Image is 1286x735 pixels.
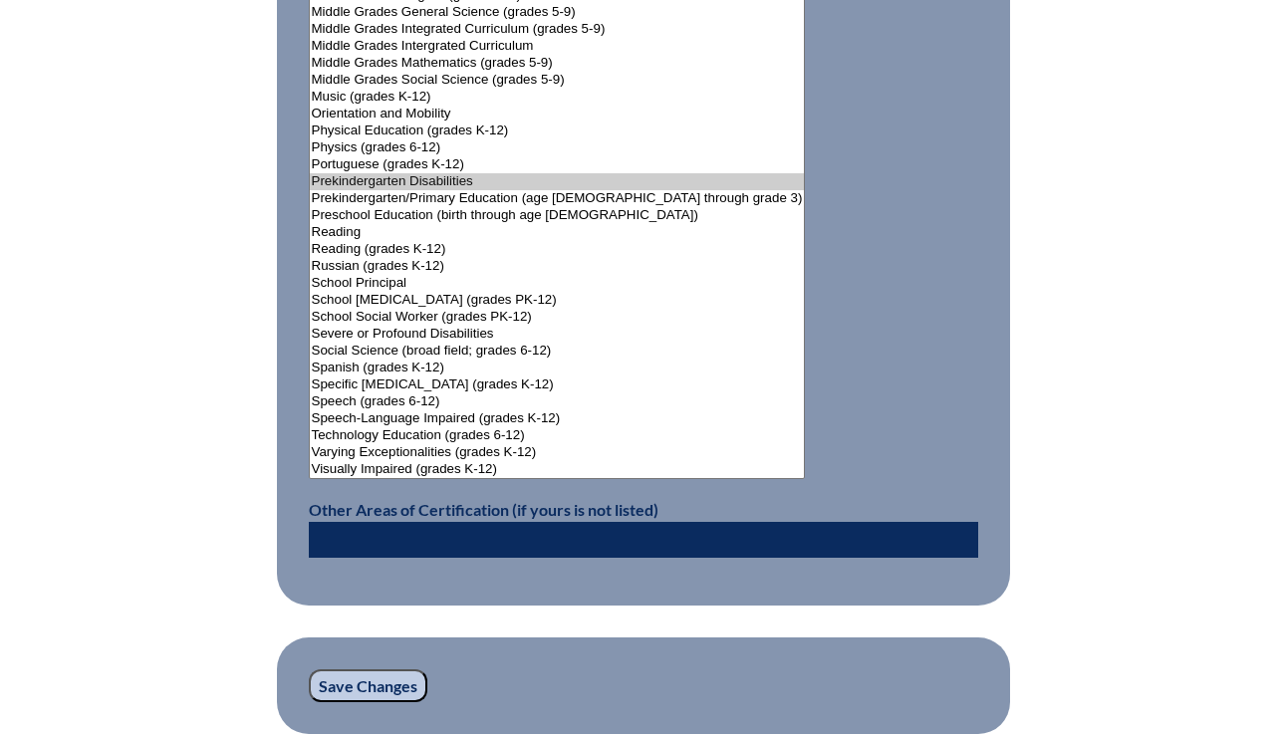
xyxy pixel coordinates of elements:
[310,410,805,427] option: Speech-Language Impaired (grades K-12)
[310,190,805,207] option: Prekindergarten/Primary Education (age [DEMOGRAPHIC_DATA] through grade 3)
[309,500,658,519] label: Other Areas of Certification (if yours is not listed)
[310,89,805,106] option: Music (grades K-12)
[310,393,805,410] option: Speech (grades 6-12)
[310,55,805,72] option: Middle Grades Mathematics (grades 5-9)
[310,292,805,309] option: School [MEDICAL_DATA] (grades PK-12)
[310,4,805,21] option: Middle Grades General Science (grades 5-9)
[310,461,805,478] option: Visually Impaired (grades K-12)
[310,376,805,393] option: Specific [MEDICAL_DATA] (grades K-12)
[310,343,805,360] option: Social Science (broad field; grades 6-12)
[310,444,805,461] option: Varying Exceptionalities (grades K-12)
[310,72,805,89] option: Middle Grades Social Science (grades 5-9)
[310,427,805,444] option: Technology Education (grades 6-12)
[309,669,427,703] input: Save Changes
[310,309,805,326] option: School Social Worker (grades PK-12)
[310,38,805,55] option: Middle Grades Intergrated Curriculum
[310,122,805,139] option: Physical Education (grades K-12)
[310,106,805,122] option: Orientation and Mobility
[310,258,805,275] option: Russian (grades K-12)
[310,241,805,258] option: Reading (grades K-12)
[310,173,805,190] option: Prekindergarten Disabilities
[310,139,805,156] option: Physics (grades 6-12)
[310,21,805,38] option: Middle Grades Integrated Curriculum (grades 5-9)
[310,156,805,173] option: Portuguese (grades K-12)
[310,360,805,376] option: Spanish (grades K-12)
[310,326,805,343] option: Severe or Profound Disabilities
[310,224,805,241] option: Reading
[310,275,805,292] option: School Principal
[310,207,805,224] option: Preschool Education (birth through age [DEMOGRAPHIC_DATA])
